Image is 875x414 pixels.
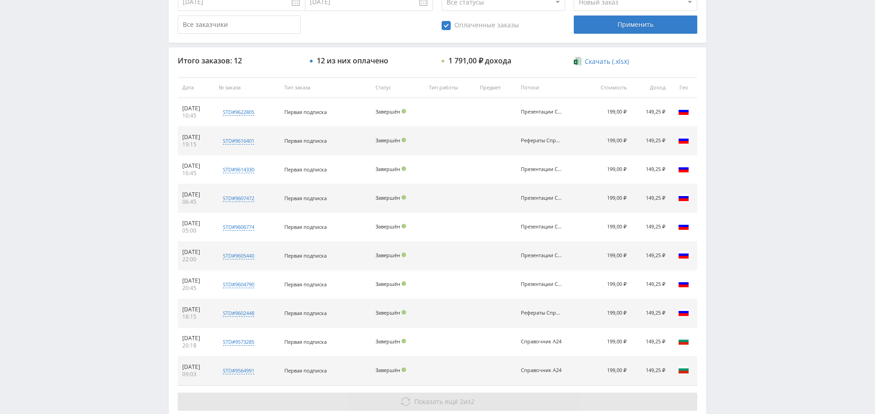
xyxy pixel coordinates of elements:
[284,367,327,374] span: Первая подписка
[214,78,280,98] th: № заказа
[182,306,210,313] div: [DATE]
[182,256,210,263] div: 22:00
[584,213,631,242] td: 199,00 ₽
[223,367,254,374] div: std#9564991
[376,194,400,201] span: Завершён
[631,184,670,213] td: 149,25 ₽
[284,252,327,259] span: Первая подписка
[521,253,562,259] div: Презентации Справочник
[182,277,210,285] div: [DATE]
[584,98,631,127] td: 199,00 ₽
[284,195,327,202] span: Первая подписка
[521,339,562,345] div: Справочник А24
[574,16,697,34] div: Применить
[401,367,406,372] span: Подтвержден
[376,108,400,115] span: Завершён
[678,249,689,260] img: rus.png
[182,134,210,141] div: [DATE]
[584,155,631,184] td: 199,00 ₽
[223,195,254,202] div: std#9607472
[182,313,210,321] div: 18:15
[631,357,670,385] td: 149,25 ₽
[678,307,689,318] img: rus.png
[678,364,689,375] img: bgr.png
[631,328,670,357] td: 149,25 ₽
[574,57,628,66] a: Скачать (.xlsx)
[631,242,670,270] td: 149,25 ₽
[475,78,516,98] th: Предмет
[521,166,562,172] div: Презентации Справочник
[401,310,406,315] span: Подтвержден
[631,78,670,98] th: Доход
[223,137,254,145] div: std#9616401
[631,98,670,127] td: 149,25 ₽
[448,57,511,65] div: 1 791,00 ₽ дохода
[584,78,631,98] th: Стоимость
[401,339,406,343] span: Подтвержден
[678,221,689,232] img: rus.png
[376,252,400,259] span: Завершён
[521,224,562,230] div: Презентации Справочник
[376,280,400,287] span: Завершён
[678,278,689,289] img: rus.png
[678,336,689,347] img: bgr.png
[670,78,697,98] th: Гео
[284,109,327,115] span: Первая подписка
[631,270,670,299] td: 149,25 ₽
[401,253,406,257] span: Подтвержден
[584,299,631,328] td: 199,00 ₽
[414,397,458,406] span: Показать ещё
[178,78,214,98] th: Дата
[585,58,629,65] span: Скачать (.xlsx)
[223,223,254,231] div: std#9606774
[178,393,697,411] button: Показать ещё 2из2
[223,252,254,259] div: std#9605440
[584,127,631,155] td: 199,00 ₽
[376,338,400,345] span: Завершён
[401,138,406,142] span: Подтвержден
[678,192,689,203] img: rus.png
[401,109,406,114] span: Подтвержден
[223,166,254,173] div: std#9614330
[284,310,327,316] span: Первая подписка
[284,137,327,144] span: Первая подписка
[284,166,327,173] span: Первая подписка
[376,137,400,144] span: Завершён
[401,224,406,228] span: Подтвержден
[401,281,406,286] span: Подтвержден
[182,335,210,342] div: [DATE]
[182,285,210,292] div: 20:45
[584,242,631,270] td: 199,00 ₽
[178,57,301,65] div: Итого заказов: 12
[521,109,562,115] div: Презентации Справочник
[521,138,562,144] div: Рефераты Справочник
[678,135,689,145] img: rus.png
[471,397,474,406] span: 2
[584,357,631,385] td: 199,00 ₽
[182,170,210,177] div: 16:45
[574,57,582,66] img: xlsx
[182,198,210,206] div: 06:45
[631,299,670,328] td: 149,25 ₽
[376,309,400,316] span: Завершён
[371,78,424,98] th: Статус
[280,78,371,98] th: Тип заказа
[178,16,301,34] input: Все заказчики
[516,78,584,98] th: Потоки
[317,57,388,65] div: 12 из них оплачено
[631,155,670,184] td: 149,25 ₽
[376,166,400,172] span: Завершён
[223,338,254,346] div: std#9573285
[284,223,327,230] span: Первая подписка
[521,195,562,201] div: Презентации Справочник
[223,109,254,116] div: std#9622805
[424,78,475,98] th: Тип работы
[631,127,670,155] td: 149,25 ₽
[182,191,210,198] div: [DATE]
[182,141,210,148] div: 19:15
[182,371,210,378] div: 09:03
[182,220,210,227] div: [DATE]
[631,213,670,242] td: 149,25 ₽
[678,163,689,174] img: rus.png
[584,184,631,213] td: 199,00 ₽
